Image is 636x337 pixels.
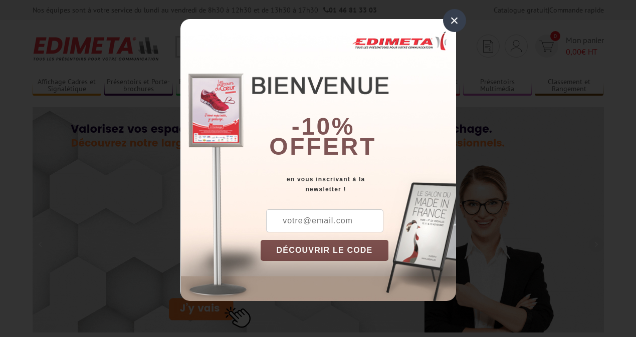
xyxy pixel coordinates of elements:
div: × [443,9,466,32]
b: -10% [292,113,355,140]
font: offert [269,133,376,160]
input: votre@email.com [266,209,383,232]
div: en vous inscrivant à la newsletter ! [261,174,456,194]
button: DÉCOUVRIR LE CODE [261,240,389,261]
